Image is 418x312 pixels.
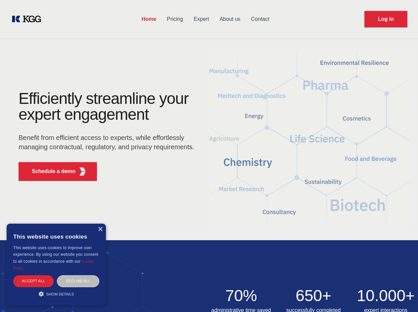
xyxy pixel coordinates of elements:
h2: 650+ [281,288,346,304]
a: About us [214,11,246,28]
div: This website uses cookies [13,229,99,245]
a: Request Demo [364,11,407,27]
div: Close [98,227,103,232]
iframe: Chat Widget [385,280,418,312]
img: KGG Fifth Element RED [209,43,410,234]
a: KOL Knowledge Platform: Talk to Key External Experts (KEE) [11,14,46,24]
a: Home [136,11,162,28]
div: Show details [13,290,99,297]
span: This website uses cookies to improve user experience. By using our website you consent to all coo... [13,245,98,264]
span: Show details [46,292,74,296]
a: Expert [188,11,214,28]
a: Cookie Policy [13,259,94,270]
h2: 70% [209,288,274,304]
h1: Efficiently streamline your expert engagement [19,91,199,122]
a: Pricing [162,11,188,28]
p: Benefit from efficient access to experts, while effortlessly managing contractual, regulatory, an... [19,133,199,152]
p: Schedule a demo [32,167,75,175]
button: Schedule a demoKGG Fifth Element RED [19,162,97,181]
a: Contact [246,11,275,28]
div: Accept all [13,275,54,287]
img: KGG Fifth Element RED [78,167,87,176]
div: Decline all [57,275,99,287]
